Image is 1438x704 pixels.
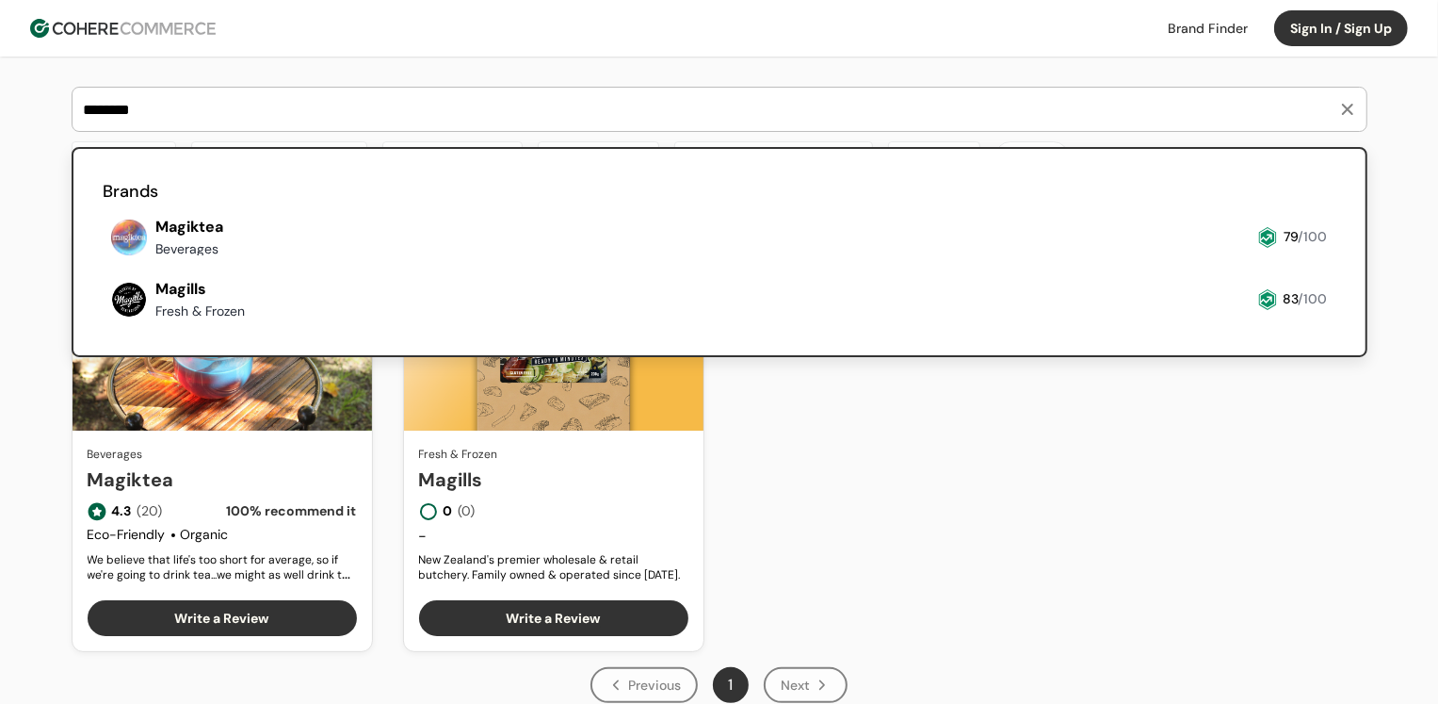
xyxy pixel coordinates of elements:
h2: Brands [104,179,1335,205]
button: Clear [995,141,1069,172]
div: Previous [590,667,698,703]
button: Page 1 [713,667,749,703]
span: /100 [1299,228,1328,245]
img: Cohere Logo [30,19,216,38]
button: Sign In / Sign Up [1274,10,1408,46]
a: Magills [419,466,688,494]
button: Write a Review [88,600,357,636]
span: /100 [1299,290,1328,307]
span: 79 [1285,228,1299,245]
button: Prev [590,667,698,703]
a: Magiktea [88,466,357,494]
div: Next [764,667,848,703]
span: 83 [1284,290,1299,307]
button: Write a Review [419,600,688,636]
